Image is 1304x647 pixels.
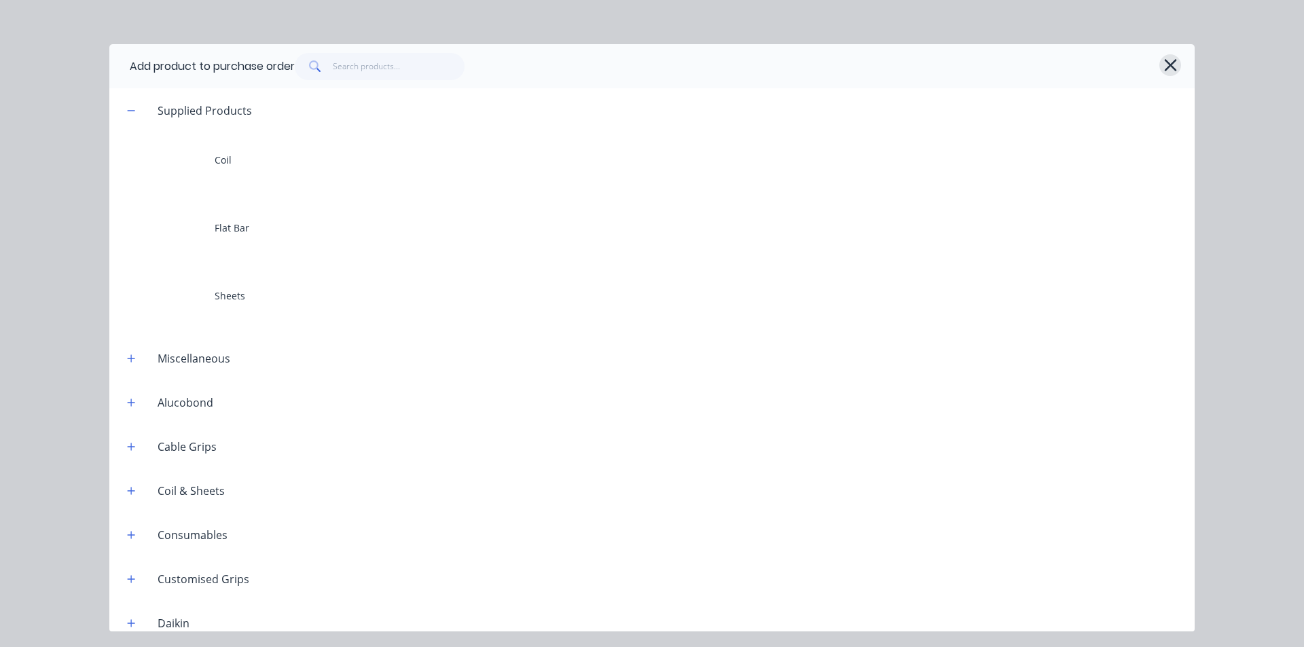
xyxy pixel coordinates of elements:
[147,350,241,367] div: Miscellaneous
[147,439,228,455] div: Cable Grips
[130,58,295,75] div: Add product to purchase order
[147,394,224,411] div: Alucobond
[147,483,236,499] div: Coil & Sheets
[147,527,238,543] div: Consumables
[147,615,200,631] div: Daikin
[147,571,260,587] div: Customised Grips
[333,53,465,80] input: Search products...
[147,103,263,119] div: Supplied Products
